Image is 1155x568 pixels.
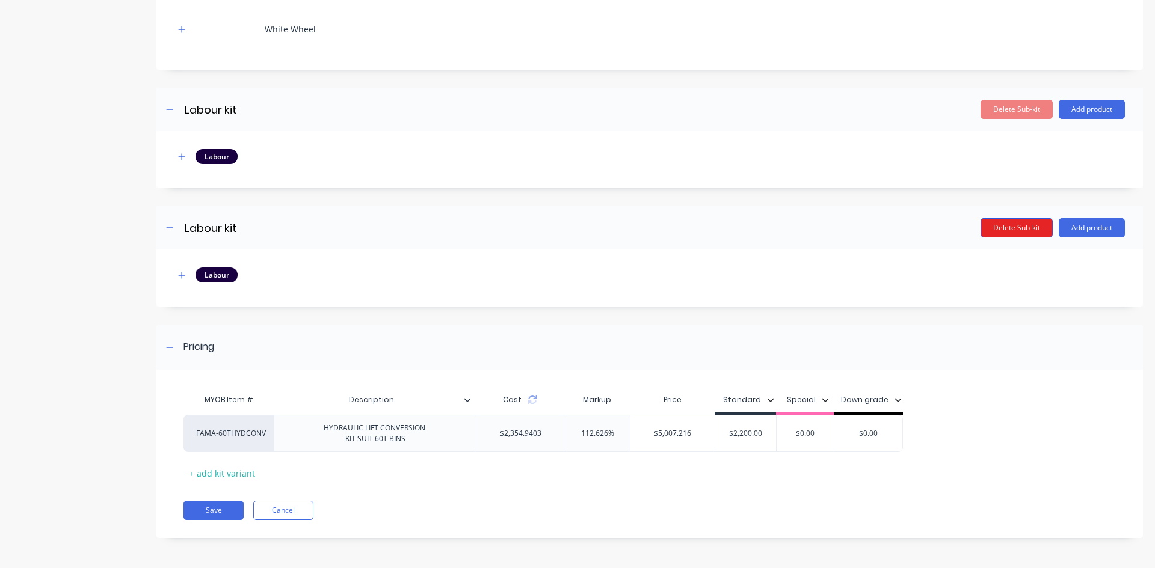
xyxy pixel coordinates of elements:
[981,100,1053,119] button: Delete Sub-kit
[841,394,889,405] div: Down grade
[253,501,313,520] button: Cancel
[565,388,630,412] div: Markup
[630,388,715,412] div: Price
[265,23,316,35] div: White Wheel
[835,391,908,409] button: Down grade
[834,418,902,448] div: $0.00
[981,218,1053,237] button: Delete Sub-kit
[314,420,437,447] div: HYDRAULIC LIFT CONVERSION KIT SUIT 60T BINS
[183,501,244,520] button: Save
[1059,218,1125,237] button: Add product
[183,415,903,452] div: FAMA-60THYDCONVHYDRAULIC LIFT CONVERSION KIT SUIT 60T BINS$2,354.9403112.626%$5,007.216$2,200.00$...
[183,101,396,118] input: Enter sub-kit name
[183,464,261,483] div: + add kit variant
[196,149,238,163] div: Labour
[196,267,238,282] div: Labour
[476,388,565,412] div: Cost
[183,219,396,237] input: Enter sub-kit name
[565,418,630,448] div: 112.626%
[715,418,776,448] div: $2,200.00
[630,418,715,448] div: $5,007.216
[781,391,835,409] button: Special
[196,428,262,439] div: FAMA-60THYDCONV
[274,388,476,412] div: Description
[717,391,780,409] button: Standard
[787,394,816,405] div: Special
[183,340,214,355] div: Pricing
[274,385,469,415] div: Description
[775,418,835,448] div: $0.00
[723,394,761,405] div: Standard
[503,394,522,405] span: Cost
[490,418,551,448] div: $2,354.9403
[183,388,274,412] div: MYOB Item #
[1059,100,1125,119] button: Add product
